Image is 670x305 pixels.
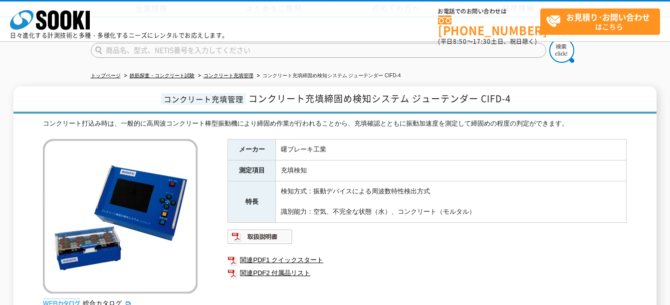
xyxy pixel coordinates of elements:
a: 関連PDF2 付属品リスト [227,267,627,280]
a: [PHONE_NUMBER] [438,15,540,36]
a: お見積り･お問い合わせはこちら [540,8,660,35]
strong: お見積り･お問い合わせ [566,11,650,23]
th: 特長 [228,181,276,222]
span: お電話でのお問い合わせは [438,8,540,14]
img: コンクリート充填締固め検知システム ジューテンダー CIFD-4 [43,139,198,294]
div: コンクリート打込み時は、一般的に高周波コンクリート棒型振動機により締固め作業が行われることから、充填確認とともに振動加速度を測定して締固めの程度の判定ができます。 [43,119,627,129]
a: 取扱説明書 [227,235,293,243]
span: コンクリート充填締固め検知システム ジューテンダー CIFD-4 [248,92,511,105]
a: コンクリート充填管理 [204,73,253,78]
td: 充填検知 [276,160,627,181]
input: 商品名、型式、NETIS番号を入力してください [91,43,546,58]
img: 取扱説明書 [227,229,293,245]
li: コンクリート充填締固め検知システム ジューテンダー CIFD-4 [255,71,401,81]
span: コンクリート充填管理 [161,93,246,105]
td: 曙ブレーキ工業 [276,140,627,160]
span: (平日 ～ 土日、祝日除く) [438,37,537,46]
img: btn_search.png [549,38,574,63]
span: はこちら [546,9,660,34]
a: 鉄筋探査・コンクリート試験 [130,73,195,78]
td: 検知方式：振動デバイスによる周波数特性検出方式 識別能力：空気、不完全な状態（水）、コンクリート（モルタル） [276,181,627,222]
th: 測定項目 [228,160,276,181]
p: 日々進化する計測技術と多種・多様化するニーズにレンタルでお応えします。 [10,32,228,38]
a: トップページ [91,73,121,78]
a: 関連PDF1 クイックスタート [227,254,627,267]
span: 8:50 [453,37,467,46]
span: 17:30 [473,37,491,46]
th: メーカー [228,140,276,160]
